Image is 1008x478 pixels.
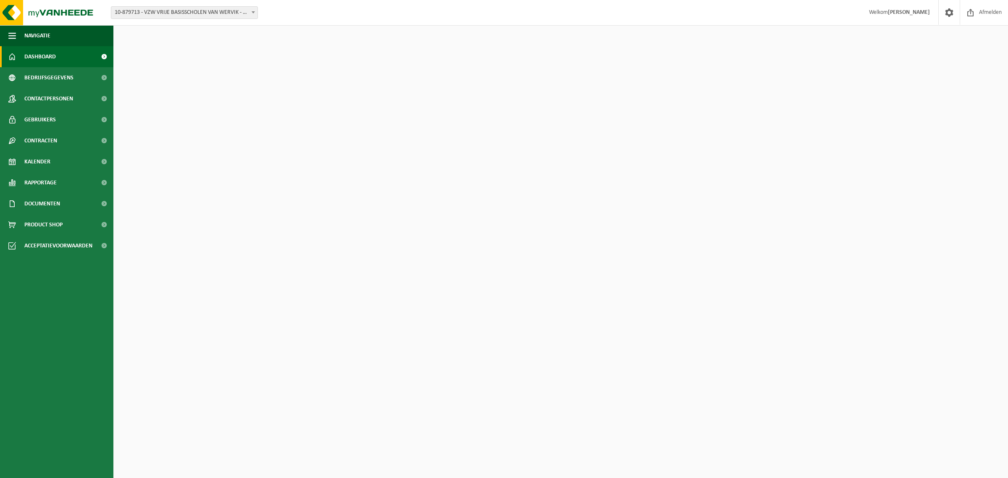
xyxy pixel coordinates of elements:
span: Dashboard [24,46,56,67]
span: Documenten [24,193,60,214]
span: Kalender [24,151,50,172]
span: Acceptatievoorwaarden [24,235,92,256]
span: Contracten [24,130,57,151]
span: Rapportage [24,172,57,193]
span: Product Shop [24,214,63,235]
span: Bedrijfsgegevens [24,67,73,88]
span: Navigatie [24,25,50,46]
strong: [PERSON_NAME] [888,9,930,16]
span: 10-879713 - VZW VRIJE BASISSCHOLEN VAN WERVIK - WERVIK [111,6,258,19]
span: Gebruikers [24,109,56,130]
span: 10-879713 - VZW VRIJE BASISSCHOLEN VAN WERVIK - WERVIK [111,7,257,18]
span: Contactpersonen [24,88,73,109]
